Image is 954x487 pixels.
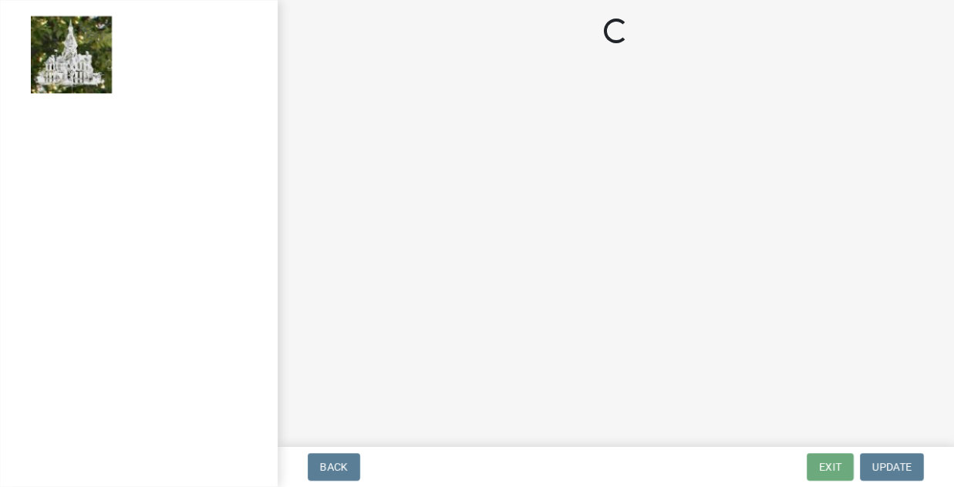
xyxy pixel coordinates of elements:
[308,453,360,481] button: Back
[807,453,854,481] button: Exit
[860,453,924,481] button: Update
[31,16,112,93] img: Marshall County, Iowa
[320,461,348,473] span: Back
[872,461,912,473] span: Update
